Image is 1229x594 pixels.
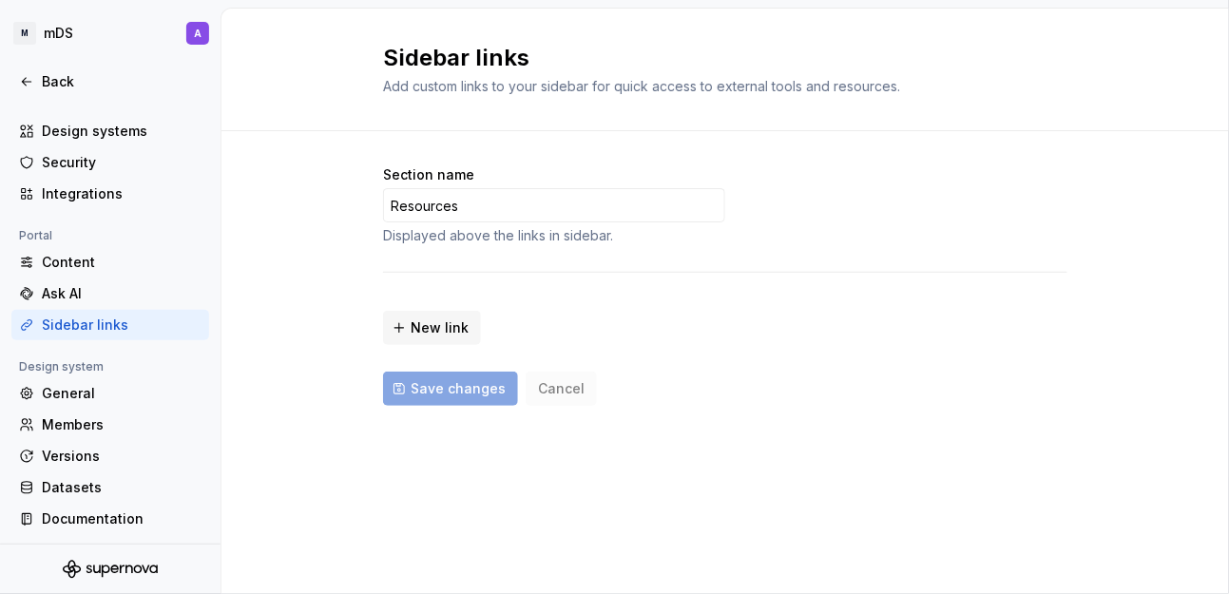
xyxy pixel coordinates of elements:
[11,355,111,378] div: Design system
[11,504,209,534] a: Documentation
[42,447,202,466] div: Versions
[383,78,900,94] span: Add custom links to your sidebar for quick access to external tools and resources.
[11,378,209,409] a: General
[42,253,202,272] div: Content
[11,224,60,247] div: Portal
[383,43,1045,73] h2: Sidebar links
[42,184,202,203] div: Integrations
[13,22,36,45] div: M
[11,410,209,440] a: Members
[11,310,209,340] a: Sidebar links
[11,472,209,503] a: Datasets
[42,316,202,335] div: Sidebar links
[11,116,209,146] a: Design systems
[11,179,209,209] a: Integrations
[42,153,202,172] div: Security
[411,318,469,337] span: New link
[383,311,481,345] button: New link
[63,560,158,579] svg: Supernova Logo
[11,247,209,278] a: Content
[42,384,202,403] div: General
[11,278,209,309] a: Ask AI
[4,12,217,54] button: MmDSA
[11,147,209,178] a: Security
[42,415,202,434] div: Members
[383,165,474,184] label: Section name
[383,226,725,245] div: Displayed above the links in sidebar.
[194,26,202,41] div: A
[44,24,73,43] div: mDS
[42,478,202,497] div: Datasets
[42,509,202,528] div: Documentation
[11,441,209,471] a: Versions
[42,284,202,303] div: Ask AI
[11,67,209,97] a: Back
[42,122,202,141] div: Design systems
[42,72,202,91] div: Back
